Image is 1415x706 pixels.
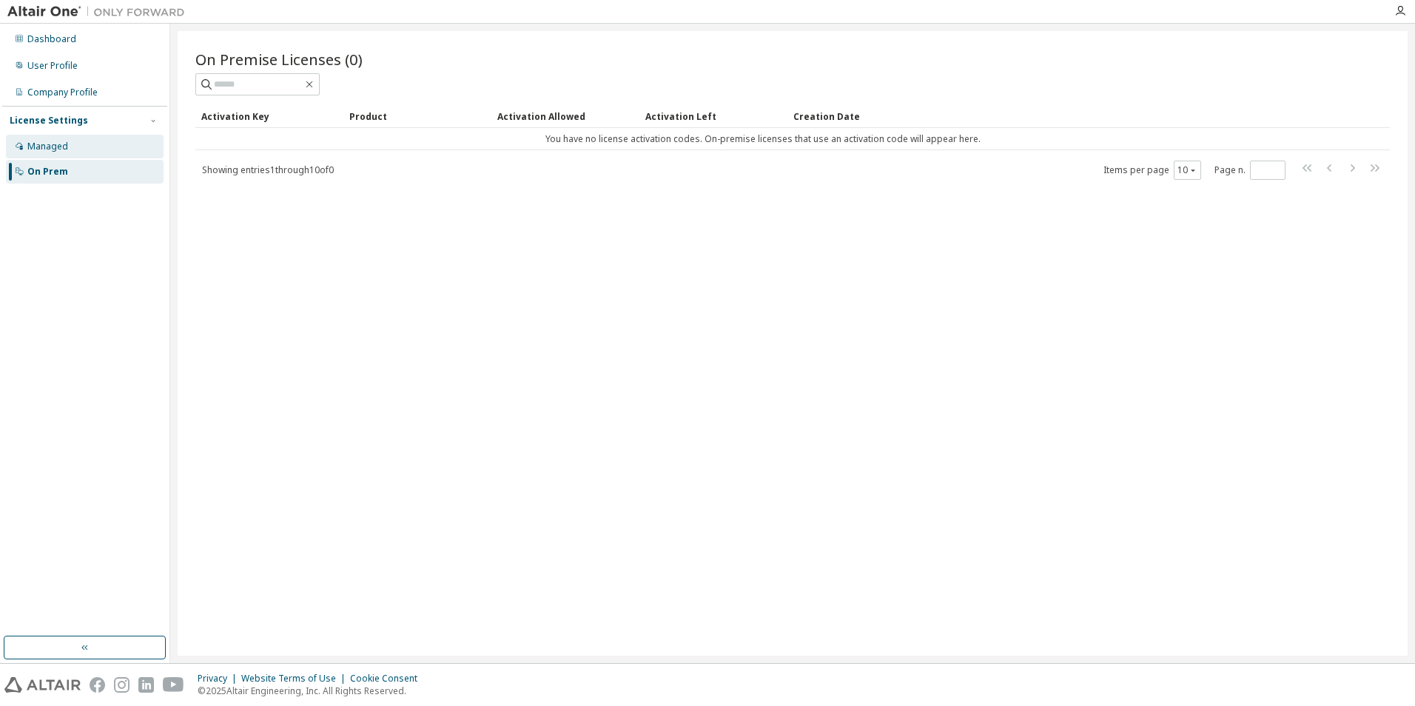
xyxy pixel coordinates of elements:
div: On Prem [27,166,68,178]
div: Managed [27,141,68,152]
div: Dashboard [27,33,76,45]
div: Activation Allowed [497,104,633,128]
div: Cookie Consent [350,673,426,685]
div: Creation Date [793,104,1325,128]
button: 10 [1177,164,1197,176]
div: Company Profile [27,87,98,98]
img: youtube.svg [163,677,184,693]
span: Showing entries 1 through 10 of 0 [202,164,334,176]
span: Items per page [1103,161,1201,180]
span: Page n. [1214,161,1285,180]
img: facebook.svg [90,677,105,693]
div: Activation Key [201,104,337,128]
div: Website Terms of Use [241,673,350,685]
td: You have no license activation codes. On-premise licenses that use an activation code will appear... [195,128,1331,150]
img: instagram.svg [114,677,130,693]
img: altair_logo.svg [4,677,81,693]
span: On Premise Licenses (0) [195,49,363,70]
div: User Profile [27,60,78,72]
div: Activation Left [645,104,782,128]
p: © 2025 Altair Engineering, Inc. All Rights Reserved. [198,685,426,697]
div: Privacy [198,673,241,685]
img: Altair One [7,4,192,19]
div: License Settings [10,115,88,127]
div: Product [349,104,485,128]
img: linkedin.svg [138,677,154,693]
